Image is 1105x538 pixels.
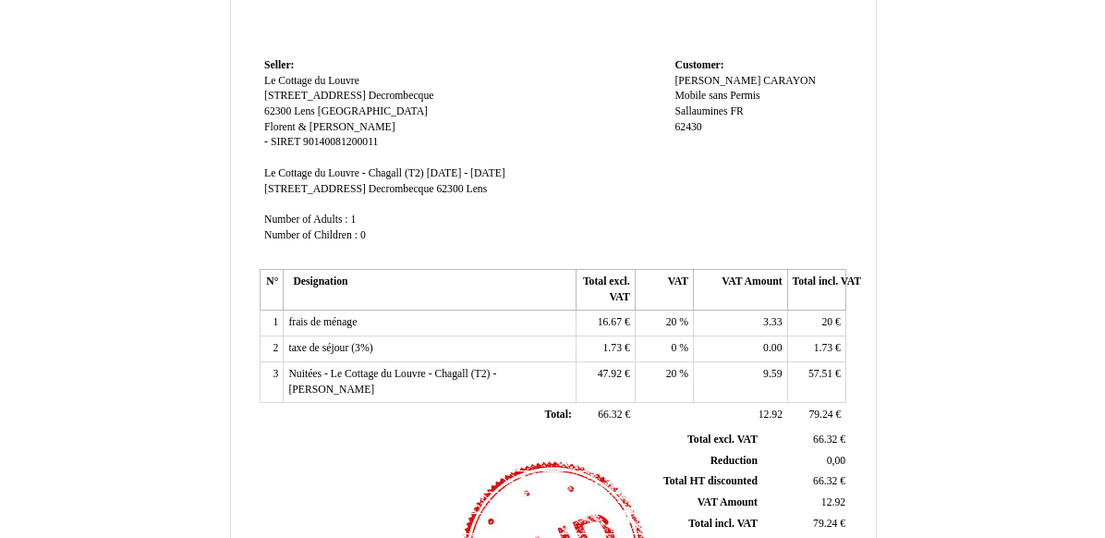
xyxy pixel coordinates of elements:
th: N° [261,270,284,311]
span: Florent & [PERSON_NAME] [264,121,395,133]
span: taxe de séjour (3%) [288,342,372,354]
td: € [787,361,845,402]
span: Mobile sans Permis [674,90,759,102]
span: [STREET_ADDRESS] Decrombecque [264,90,433,102]
th: Total incl. VAT [787,270,845,311]
span: [PERSON_NAME] [674,75,760,87]
span: 62300 [436,183,463,195]
span: Lens [294,105,315,117]
span: VAT Amount [698,496,758,508]
span: Nuitées - Le Cottage du Louvre - Chagall (T2) - [PERSON_NAME] [288,368,496,396]
span: Number of Adults : [264,214,348,226]
span: 79.24 [813,518,837,530]
span: 0,00 [827,455,845,467]
td: € [787,311,845,336]
span: Total HT discounted [663,475,758,487]
span: Total: [544,409,571,421]
span: 66.32 [813,434,837,446]
span: Number of Children : [264,229,358,241]
td: € [577,361,635,402]
span: SIRET 90140081200011 [271,136,379,148]
span: 20 [821,316,832,328]
span: Reduction [710,455,758,467]
th: Designation [284,270,577,311]
span: 62430 [674,121,701,133]
td: € [577,403,635,429]
td: 1 [261,311,284,336]
td: % [635,361,693,402]
td: % [635,311,693,336]
span: Lens [467,183,488,195]
td: % [635,336,693,362]
span: 20 [666,368,677,380]
th: Total excl. VAT [577,270,635,311]
span: FR [731,105,744,117]
span: 9.59 [763,368,782,380]
span: 0.00 [763,342,782,354]
span: 1.73 [603,342,622,354]
td: € [787,336,845,362]
span: 79.24 [808,409,832,421]
span: [STREET_ADDRESS] Decrombecque [264,183,433,195]
span: 66.32 [813,475,837,487]
span: 0 [360,229,366,241]
span: 3.33 [763,316,782,328]
span: 0 [672,342,677,354]
td: € [761,513,849,534]
td: € [577,336,635,362]
span: Total excl. VAT [687,434,758,446]
td: € [577,311,635,336]
span: 1.73 [814,342,832,354]
td: € [761,430,849,450]
span: [GEOGRAPHIC_DATA] [318,105,428,117]
span: - [264,136,268,148]
span: CARAYON [763,75,816,87]
span: 12.92 [759,409,783,421]
span: frais de ménage [288,316,357,328]
span: 66.32 [598,409,622,421]
span: 12.92 [821,496,845,508]
td: € [761,471,849,493]
span: [DATE] - [DATE] [427,167,505,179]
span: 20 [666,316,677,328]
span: 57.51 [808,368,832,380]
td: 3 [261,361,284,402]
span: Customer: [674,59,723,71]
span: 62300 [264,105,291,117]
span: Sallaumines [674,105,727,117]
span: 16.67 [598,316,622,328]
span: 1 [351,214,357,226]
span: Seller: [264,59,294,71]
td: 2 [261,336,284,362]
span: Le Cottage du Louvre - Chagall (T2) [264,167,424,179]
span: Le Cottage du Louvre [264,75,359,87]
span: Total incl. VAT [688,518,758,530]
th: VAT Amount [694,270,787,311]
td: € [787,403,845,429]
span: 47.92 [598,368,622,380]
th: VAT [635,270,693,311]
